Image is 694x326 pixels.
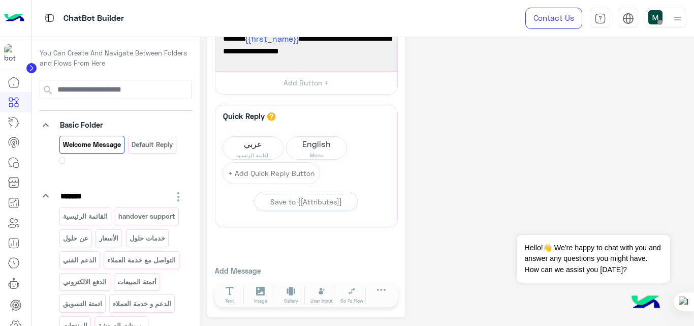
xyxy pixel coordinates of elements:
img: userImage [648,10,663,24]
button: Add Button + [215,71,397,94]
img: tab [594,13,606,24]
p: أتمتة المبيعات [117,276,157,288]
img: hulul-logo.png [628,285,664,321]
p: التواصل مع خدمة العملاء [107,254,177,266]
span: Go To Flow [340,298,363,305]
button: + Add Quick Reply Button [223,162,320,184]
p: الأسعار [99,232,119,244]
p: الدعم و خدمة العملاء [112,298,172,310]
i: keyboard_arrow_down [40,119,52,131]
span: Basic Folder [60,120,103,129]
button: Go To Flow [338,286,366,305]
p: عن حلول [62,232,89,244]
button: Image [246,286,275,305]
img: 114004088273201 [4,44,22,63]
span: Menu [287,151,346,159]
p: Add Message [215,265,398,276]
img: tab [43,12,56,24]
p: handover support [118,211,176,222]
a: Contact Us [525,8,582,29]
p: Default reply [131,139,174,151]
img: Logo [4,8,24,29]
div: عربي [223,136,283,160]
img: profile [671,12,684,25]
span: "Hello 👋, I’m Hulul Smart Chatbot. How can I assist you?" [223,32,390,58]
span: Text [225,298,234,305]
span: {{first_name}} [245,34,299,43]
button: User Input [307,286,336,305]
span: Hello!👋 We're happy to chat with you and answer any questions you might have. How can we assist y... [517,235,670,283]
div: English [286,136,347,160]
p: ChatBot Builder [64,12,124,25]
div: Save to {{Attributes}} [270,196,342,207]
h6: Quick Reply [220,111,267,121]
i: keyboard_arrow_down [40,190,52,202]
p: خدمات حلول [129,232,166,244]
button: Gallery [277,286,305,305]
span: Image [254,298,267,305]
img: tab [622,13,634,24]
span: عربي [223,137,283,151]
button: Save to {{Attributes}} [255,192,358,211]
p: الدفع الالكتروني [62,276,107,288]
p: القائمة الرئيسية [62,211,108,222]
p: You Can Create And Navigate Between Folders and Flows From Here [40,48,192,68]
button: Text [216,286,244,305]
p: اتمتة التسويق [62,298,103,310]
p: الدعم الفني [62,254,97,266]
span: English [287,137,346,151]
span: User Input [310,298,333,305]
p: Welcome Message [62,139,121,151]
span: القائمة الرئيسية [223,151,283,159]
span: Gallery [284,298,298,305]
a: tab [590,8,610,29]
